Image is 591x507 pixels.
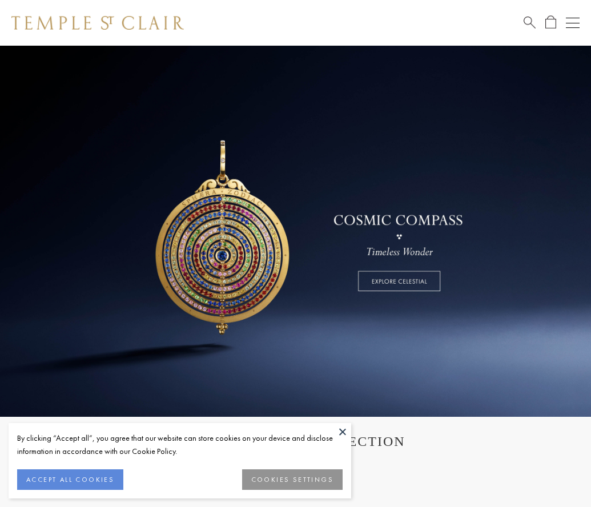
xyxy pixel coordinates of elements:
button: Open navigation [566,16,580,30]
a: Search [524,15,536,30]
a: Open Shopping Bag [545,15,556,30]
img: Temple St. Clair [11,16,184,30]
button: ACCEPT ALL COOKIES [17,469,123,490]
div: By clicking “Accept all”, you agree that our website can store cookies on your device and disclos... [17,432,343,458]
button: COOKIES SETTINGS [242,469,343,490]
